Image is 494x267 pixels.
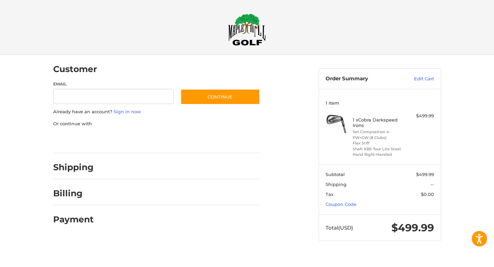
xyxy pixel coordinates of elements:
span: Tax [326,191,333,197]
span: Subtotal [326,172,345,177]
span: $499.99 [391,221,434,234]
iframe: PayPal-venmo [167,134,219,146]
button: Continue [180,89,260,105]
div: $499.99 [407,113,434,119]
p: Or continue with [53,120,260,127]
h2: Shipping [53,162,94,173]
li: Hand Right-Handed [353,152,405,158]
span: -- [431,182,434,187]
h2: Payment [53,214,94,225]
iframe: PayPal-paypal [51,134,102,146]
li: Flex Stiff [353,140,405,146]
h2: Billing [53,188,93,199]
h4: 1 x Cobra Darkspeed Irons [353,117,405,128]
li: Shaft KBS Tour Lite Steel [353,146,405,152]
li: Set Composition 4-PW+GW (8 Clubs) [353,129,405,140]
span: $499.99 [416,172,434,177]
span: Total (USD) [326,224,353,231]
h2: Customer [53,64,97,74]
span: Shipping [326,182,346,187]
a: Coupon Code [326,201,356,207]
h3: 1 Item [326,100,434,106]
iframe: PayPal-paylater [109,134,161,146]
p: Already have an account? [53,108,260,115]
a: Sign in now [114,109,141,114]
a: Edit Cart [399,76,434,82]
img: Maple Hill Golf [228,13,266,46]
h3: Order Summary [326,76,399,82]
span: $0.00 [421,191,434,197]
label: Email [53,81,174,87]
